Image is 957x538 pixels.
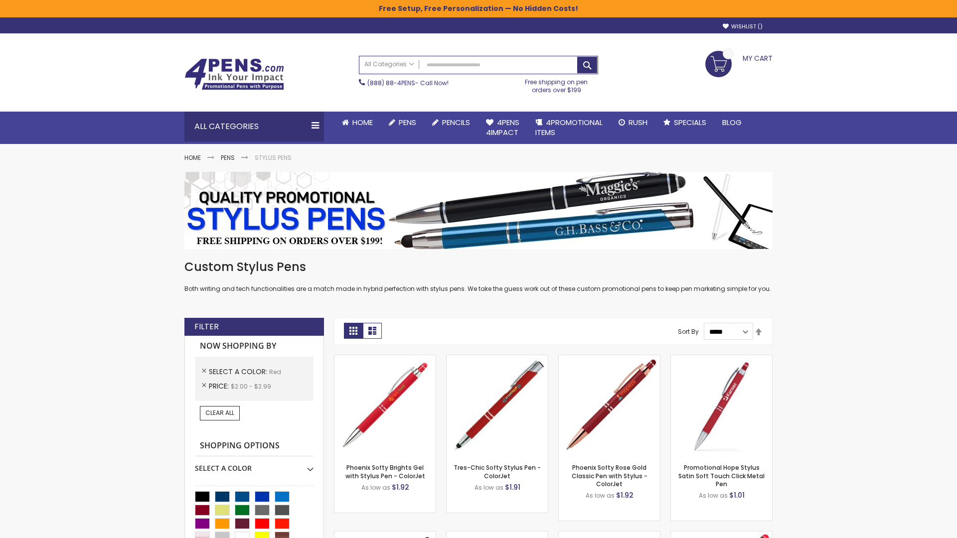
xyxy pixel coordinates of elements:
[184,172,773,249] img: Stylus Pens
[209,367,269,377] span: Select A Color
[359,56,419,73] a: All Categories
[722,117,742,128] span: Blog
[714,112,750,134] a: Blog
[671,355,772,363] a: Promotional Hope Stylus Satin Soft Touch Click Metal Pen-Red
[361,483,390,492] span: As low as
[527,112,611,144] a: 4PROMOTIONALITEMS
[699,491,728,500] span: As low as
[184,259,773,275] h1: Custom Stylus Pens
[184,153,201,162] a: Home
[655,112,714,134] a: Specials
[559,355,660,363] a: Phoenix Softy Rose Gold Classic Pen with Stylus - ColorJet-Red
[486,117,519,137] span: 4Pens 4impact
[195,336,314,357] strong: Now Shopping by
[184,259,773,293] div: Both writing and tech functionalities are a match made in hybrid perfection with stylus pens. We ...
[475,483,503,492] span: As low as
[184,58,284,90] img: 4Pens Custom Pens and Promotional Products
[195,435,314,457] strong: Shopping Options
[535,117,603,137] span: 4PROMOTIONAL ITEMS
[184,112,324,141] div: All Categories
[381,112,424,134] a: Pens
[442,117,470,128] span: Pencils
[447,355,548,456] img: Tres-Chic Softy Stylus Pen - ColorJet-Red
[255,153,292,162] strong: Stylus Pens
[269,368,281,376] span: Red
[392,482,409,492] span: $1.92
[424,112,478,134] a: Pencils
[399,117,416,128] span: Pens
[334,355,436,456] img: Phoenix Softy Brights Gel with Stylus Pen - ColorJet-Red
[367,79,449,87] span: - Call Now!
[478,112,527,144] a: 4Pens4impact
[209,381,231,391] span: Price
[454,463,541,480] a: Tres-Chic Softy Stylus Pen - ColorJet
[611,112,655,134] a: Rush
[367,79,415,87] a: (888) 88-4PENS
[678,327,699,336] label: Sort By
[671,355,772,456] img: Promotional Hope Stylus Satin Soft Touch Click Metal Pen-Red
[505,482,520,492] span: $1.91
[231,382,271,391] span: $2.00 - $2.99
[221,153,235,162] a: Pens
[195,456,314,473] div: Select A Color
[194,321,219,332] strong: Filter
[447,355,548,363] a: Tres-Chic Softy Stylus Pen - ColorJet-Red
[334,112,381,134] a: Home
[559,355,660,456] img: Phoenix Softy Rose Gold Classic Pen with Stylus - ColorJet-Red
[678,463,765,488] a: Promotional Hope Stylus Satin Soft Touch Click Metal Pen
[629,117,647,128] span: Rush
[586,491,615,500] span: As low as
[345,463,425,480] a: Phoenix Softy Brights Gel with Stylus Pen - ColorJet
[205,408,234,417] span: Clear All
[200,406,240,420] a: Clear All
[352,117,373,128] span: Home
[334,355,436,363] a: Phoenix Softy Brights Gel with Stylus Pen - ColorJet-Red
[344,323,363,339] strong: Grid
[572,463,647,488] a: Phoenix Softy Rose Gold Classic Pen with Stylus - ColorJet
[723,23,763,30] a: Wishlist
[515,74,599,94] div: Free shipping on pen orders over $199
[364,60,414,68] span: All Categories
[616,490,634,500] span: $1.92
[674,117,706,128] span: Specials
[729,490,745,500] span: $1.01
